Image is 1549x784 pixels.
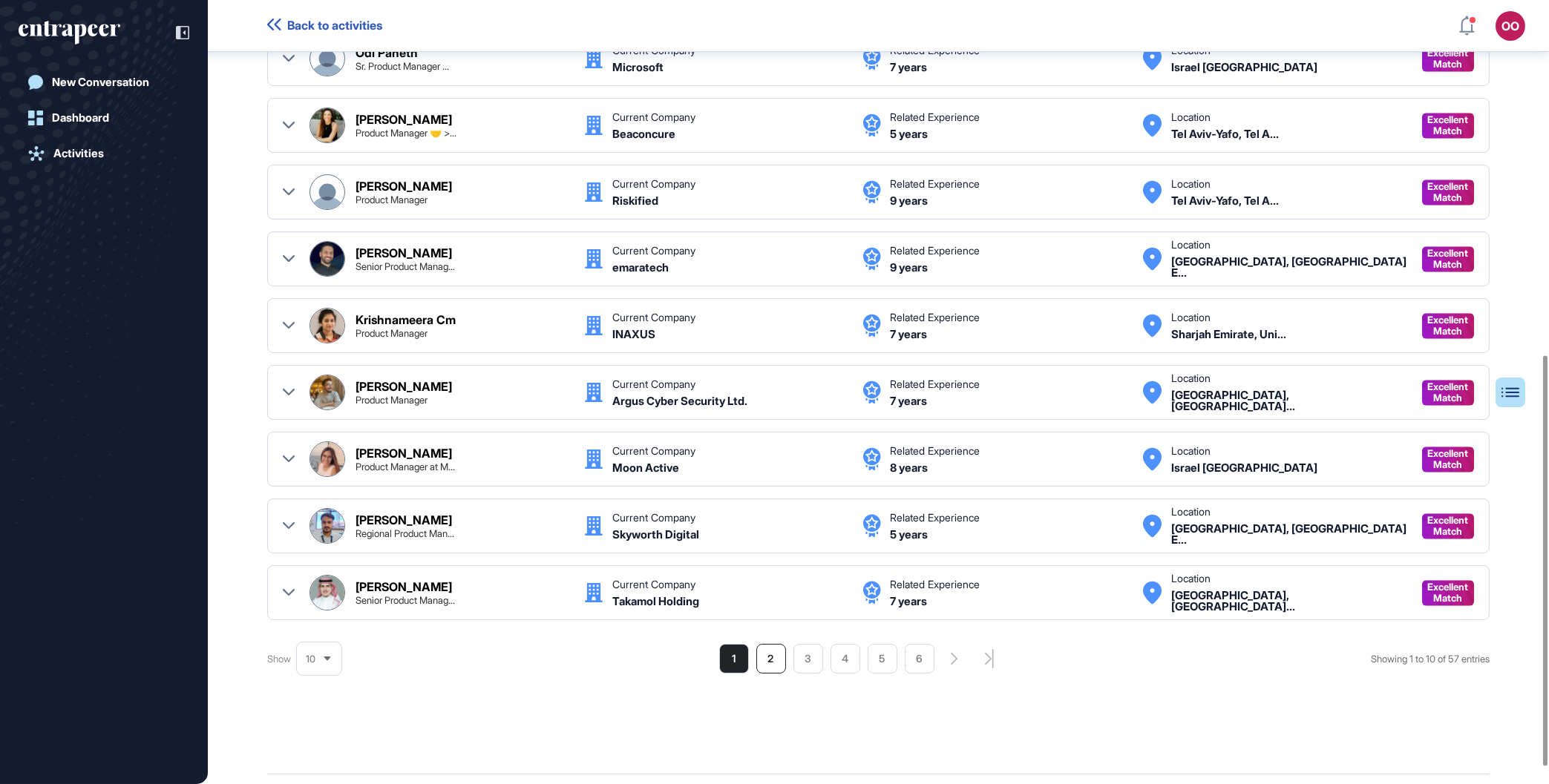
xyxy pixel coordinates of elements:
[306,653,315,665] span: 10
[356,180,452,192] div: [PERSON_NAME]
[1171,329,1286,340] div: Sharjah Emirate, United Arab Emirates United Arab Emirates,
[890,246,980,256] div: Related Experience
[356,47,418,59] div: Odi Paneth
[310,375,344,409] img: Jonathan Legkov
[612,112,695,122] div: Current Company
[612,62,664,73] div: Microsoft
[19,103,189,133] a: Dashboard
[1171,45,1211,56] div: Location
[756,644,786,673] li: 2
[612,195,658,206] div: Riskified
[868,644,897,673] li: 5
[612,579,695,590] div: Current Company
[612,596,699,607] div: Takamol Holding
[612,446,695,456] div: Current Company
[19,21,120,45] div: entrapeer-logo
[1171,389,1407,412] div: Tel Aviv District, Israel Israel,
[1171,590,1407,612] div: Riyadh, Saudi Arabia Saudi Arabia,
[612,395,747,406] div: Argus Cyber Security Ltd.
[356,514,452,526] div: [PERSON_NAME]
[612,379,695,389] div: Current Company
[1496,11,1525,41] button: OO
[356,262,455,271] div: Senior Product Manager | Product Development | Technology Solutions | Agile Methodologies | Produ...
[53,147,104,160] div: Activities
[310,509,344,543] img: Vikash Sharma
[905,644,934,673] li: 6
[19,139,189,168] a: Activities
[356,395,428,405] div: Product Manager
[1171,573,1211,584] div: Location
[310,242,344,276] img: Mohamad Tabbara
[951,653,958,665] div: search-pagination-next-button
[267,649,291,668] span: Show
[890,312,980,323] div: Related Experience
[890,379,980,389] div: Related Experience
[1171,373,1211,383] div: Location
[1171,446,1211,456] div: Location
[1171,240,1211,250] div: Location
[356,581,452,593] div: [PERSON_NAME]
[287,19,382,33] span: Back to activities
[890,179,980,189] div: Related Experience
[612,128,675,139] div: Beaconcure
[890,446,980,456] div: Related Experience
[310,576,344,610] img: Abdullah Alhumud
[890,529,928,540] div: 5 years
[890,128,928,139] div: 5 years
[1171,195,1279,206] div: Tel Aviv-Yafo, Tel Aviv District, Israel Israel
[1171,256,1407,278] div: Dubai, United Arab Emirates United Arab Emirates,
[890,462,928,473] div: 8 years
[612,513,695,523] div: Current Company
[1428,47,1469,70] span: Excellent Match
[793,644,823,673] li: 3
[356,329,428,338] div: Product Manager
[890,329,927,340] div: 7 years
[310,42,344,76] img: Odi Paneth
[890,112,980,122] div: Related Experience
[310,175,344,209] img: David Greenberg
[1171,523,1407,545] div: Dubai, United Arab Emirates United Arab Emirates,
[52,111,109,125] div: Dashboard
[52,76,149,89] div: New Conversation
[356,447,452,459] div: [PERSON_NAME]
[310,108,344,142] img: Sabrina Roisman
[356,247,452,259] div: [PERSON_NAME]
[19,67,189,97] a: New Conversation
[1171,507,1211,517] div: Location
[1428,381,1469,403] span: Excellent Match
[356,113,452,125] div: [PERSON_NAME]
[612,329,655,340] div: INAXUS
[1371,649,1490,668] div: Showing 1 to 10 of 57 entries
[890,596,927,607] div: 7 years
[267,19,382,33] a: Back to activities
[1428,582,1469,604] span: Excellent Match
[356,462,455,472] div: Product Manager at Moon Active
[890,195,928,206] div: 9 years
[612,262,669,273] div: emaratech
[1171,62,1317,73] div: Israel Israel
[356,529,454,538] div: Regional Product Manager at Skyworth ME
[1171,112,1211,122] div: Location
[890,579,980,590] div: Related Experience
[612,179,695,189] div: Current Company
[1428,515,1469,537] span: Excellent Match
[831,644,860,673] li: 4
[612,462,679,473] div: Moon Active
[1171,128,1279,139] div: Tel Aviv-Yafo, Tel Aviv District, Israel Israel,
[310,309,344,343] img: Krishnameera Cm
[310,442,344,476] img: Shani Ben Amotz
[1171,312,1211,323] div: Location
[356,314,456,326] div: Krishnameera Cm
[890,395,927,406] div: 7 years
[890,45,980,56] div: Related Experience
[890,262,928,273] div: 9 years
[356,195,428,205] div: Product Manager
[1428,314,1469,337] span: Excellent Match
[356,62,449,71] div: Sr. Product Manager @ Microsoft Excel
[612,529,699,540] div: Skyworth Digital
[985,649,994,668] div: search-pagination-last-page-button
[1428,448,1469,470] span: Excellent Match
[612,312,695,323] div: Current Company
[890,513,980,523] div: Related Experience
[1428,248,1469,270] span: Excellent Match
